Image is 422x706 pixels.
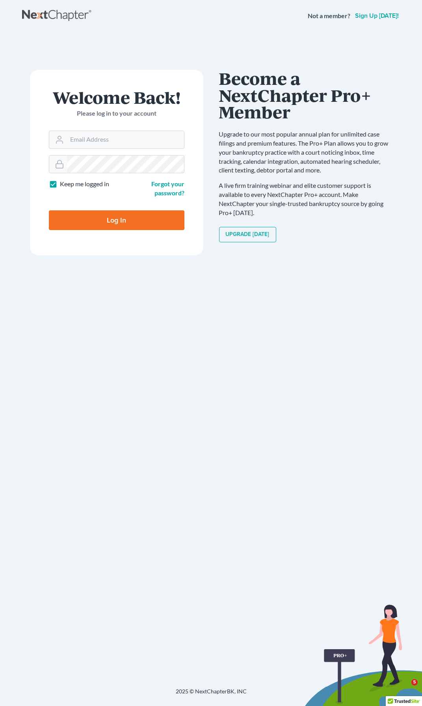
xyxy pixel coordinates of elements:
input: Email Address [67,131,184,148]
a: Upgrade [DATE] [219,227,276,243]
p: Please log in to your account [49,109,184,118]
input: Log In [49,210,184,230]
h1: Become a NextChapter Pro+ Member [219,70,392,120]
a: Forgot your password? [151,180,184,197]
label: Keep me logged in [60,180,109,189]
p: A live firm training webinar and elite customer support is available to every NextChapter Pro+ ac... [219,181,392,217]
strong: Not a member? [308,11,350,21]
div: 2025 © NextChapterBK, INC [22,687,400,702]
p: Upgrade to our most popular annual plan for unlimited case filings and premium features. The Pro+... [219,130,392,175]
iframe: Intercom live chat [395,679,414,698]
a: Sign up [DATE]! [353,13,400,19]
span: 5 [411,679,418,685]
h1: Welcome Back! [49,89,184,106]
